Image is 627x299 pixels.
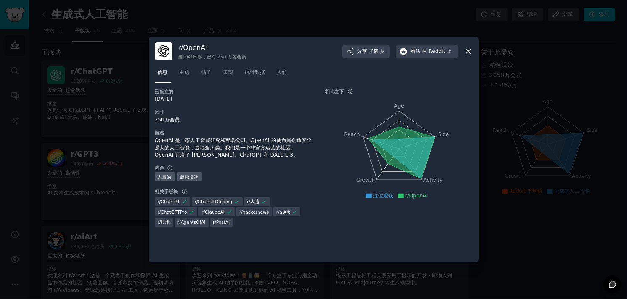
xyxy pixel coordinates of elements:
[180,69,190,75] font: 主题
[158,199,161,204] font: r/
[220,66,236,83] a: 表现
[276,210,280,215] font: r/
[161,220,170,225] font: 技术
[280,210,290,215] font: aiArt
[180,174,199,179] font: 超级活跃
[243,210,269,215] font: hackernews
[177,220,181,225] font: r/
[155,110,164,115] font: 尺寸
[373,193,394,199] font: 这位观众
[247,199,250,204] font: r/
[201,69,212,75] font: 帖子
[155,189,178,194] font: 相关子版块
[396,45,458,58] button: 看法在 Reddit 上
[177,66,193,83] a: 主题
[178,54,207,59] font: 自[DATE]起，
[242,66,268,83] a: 统计数据
[201,210,205,215] font: r/
[213,220,216,225] font: r/
[205,210,225,215] font: ClaudeAI
[155,42,172,60] img: OpenAI
[245,69,265,75] font: 统计数据
[250,199,259,204] font: 人造
[181,220,206,225] font: AgentsOfAI
[423,178,442,184] tspan: Activity
[183,44,207,52] font: OpenAI
[274,66,290,83] a: 人们
[207,54,237,59] font: 已有 250 万名
[342,45,390,58] button: 分享子版块
[216,220,230,225] font: PostAI
[422,48,452,54] font: 在 Reddit 上
[405,193,428,199] font: r/OpenAI
[158,210,161,215] font: r/
[438,131,449,137] tspan: Size
[344,131,360,137] tspan: Reach
[198,66,214,83] a: 帖子
[161,210,187,215] font: ChatGPTPro
[237,54,246,59] font: 会员
[169,117,180,123] font: 会员
[158,69,168,75] font: 信息
[325,89,344,94] font: 相比之下
[158,220,161,225] font: r/
[155,96,172,102] font: [DATE]
[356,178,375,184] tspan: Growth
[158,174,172,179] font: 大量的
[155,130,164,135] font: 描述
[369,48,384,54] font: 子版块
[155,66,171,83] a: 信息
[161,199,180,204] font: ChatGPT
[357,48,367,54] font: 分享
[198,199,232,204] font: ChatGPTCoding
[195,199,198,204] font: r/
[155,165,164,170] font: 特色
[155,117,169,123] font: 250万
[223,69,233,75] font: 表现
[277,69,287,75] font: 人们
[155,137,312,158] font: OpenAI 是一家人工智能研究和部署公司。OpenAI 的使命是创造安全强大的人工智能，造福全人类。我们是一个非官方运营的社区。OpenAI 开发了 [PERSON_NAME]、ChatGPT...
[155,89,174,94] font: 已确立的
[239,210,243,215] font: r/
[178,44,183,52] font: r/
[410,48,421,54] font: 看法
[394,103,404,109] tspan: Age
